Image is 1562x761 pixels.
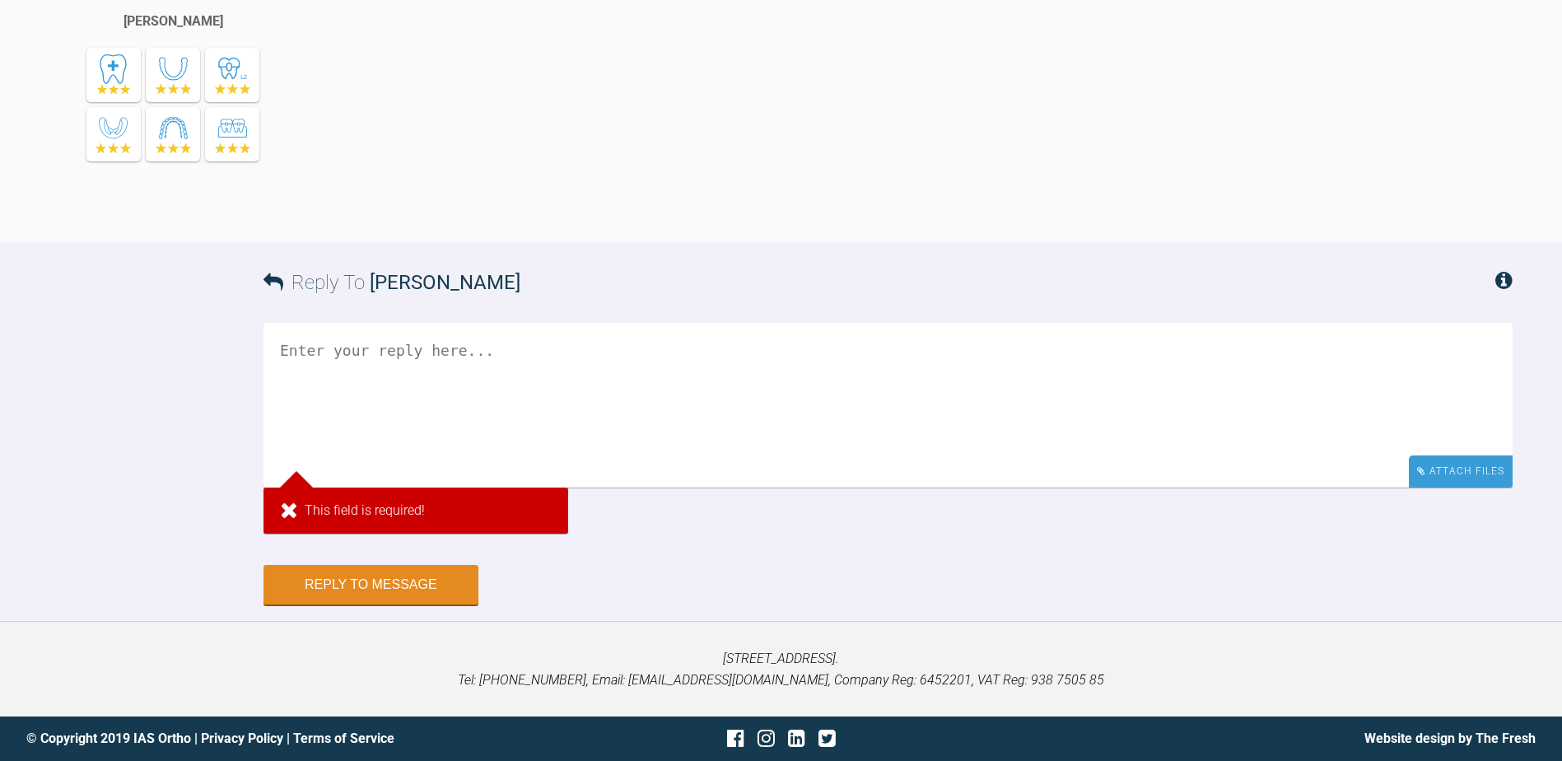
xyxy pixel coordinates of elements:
[263,267,520,298] h3: Reply To
[293,731,394,746] a: Terms of Service
[124,11,223,32] div: [PERSON_NAME]
[263,565,478,605] button: Reply to Message
[370,271,520,294] span: [PERSON_NAME]
[1364,731,1536,746] a: Website design by The Fresh
[263,488,568,534] div: This field is required!
[26,648,1536,690] p: [STREET_ADDRESS]. Tel: [PHONE_NUMBER], Email: [EMAIL_ADDRESS][DOMAIN_NAME], Company Reg: 6452201,...
[201,731,283,746] a: Privacy Policy
[26,728,529,749] div: © Copyright 2019 IAS Ortho | |
[1409,455,1513,488] div: Attach Files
